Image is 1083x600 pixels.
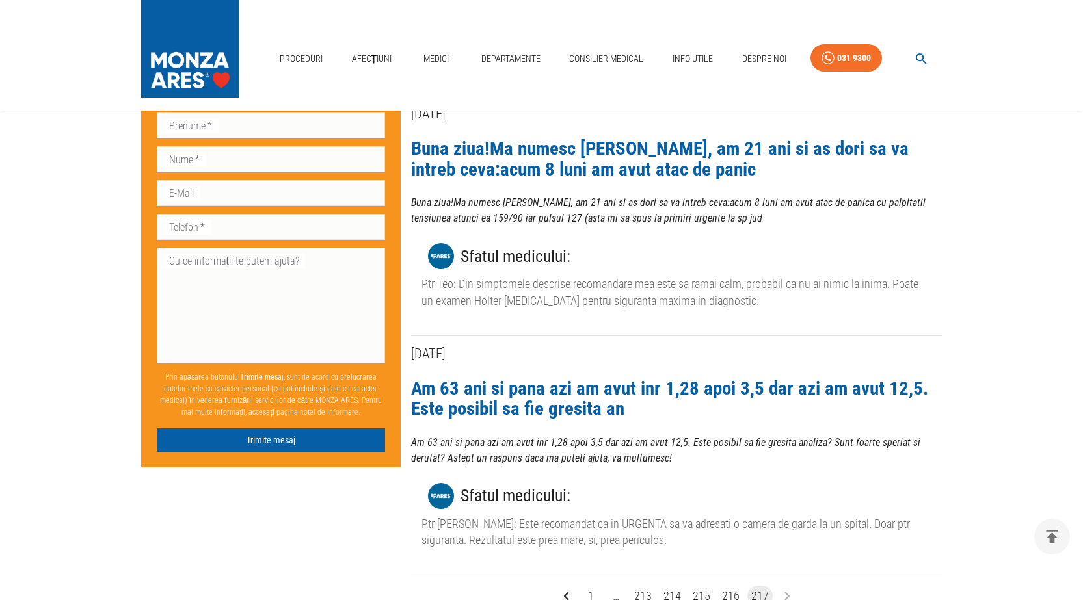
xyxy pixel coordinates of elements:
button: MONZA ARESSfatul medicului:Ptr [PERSON_NAME]: Este recomandat ca in URGENTA sa va adresati o came... [411,466,942,559]
h3: Sfatul medicului : [461,243,570,270]
img: MONZA ARES [428,243,454,269]
span: [DATE] [411,106,446,122]
img: MONZA ARES [428,483,454,509]
a: Despre Noi [737,46,792,72]
a: Medici [416,46,457,72]
p: Am 63 ani si pana azi am avut inr 1,28 apoi 3,5 dar azi am avut 12,5. Este posibil sa fie gresita... [411,435,942,466]
p: Buna ziua!Ma numesc [PERSON_NAME], am 21 ani si as dori sa va intreb ceva:acum 8 luni am avut ata... [411,195,942,226]
div: Ptr [PERSON_NAME]: Este recomandat ca in URGENTA sa va adresati o camera de garda la un spital. D... [421,515,931,549]
span: [DATE] [411,346,446,361]
a: Consilier Medical [564,46,648,72]
button: delete [1034,519,1070,554]
a: Proceduri [274,46,328,72]
p: Prin apăsarea butonului , sunt de acord cu prelucrarea datelor mele cu caracter personal (ce pot ... [157,365,386,423]
h3: Sfatul medicului : [461,482,570,509]
a: Buna ziua!Ma numesc [PERSON_NAME], am 21 ani si as dori sa va intreb ceva:acum 8 luni am avut ata... [411,137,909,180]
a: Info Utile [667,46,718,72]
button: MONZA ARESSfatul medicului:Ptr Teo: Din simptomele descrise recomandare mea este sa ramai calm, p... [411,226,942,319]
a: Departamente [476,46,546,72]
a: Am 63 ani si pana azi am avut inr 1,28 apoi 3,5 dar azi am avut 12,5. Este posibil sa fie gresita an [411,377,928,420]
b: Trimite mesaj [240,372,284,381]
div: 031 9300 [837,50,871,66]
a: Afecțiuni [347,46,397,72]
div: Ptr Teo: Din simptomele descrise recomandare mea este sa ramai calm, probabil ca nu ai nimic la i... [421,276,931,309]
button: Trimite mesaj [157,428,386,452]
a: 031 9300 [810,44,882,72]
